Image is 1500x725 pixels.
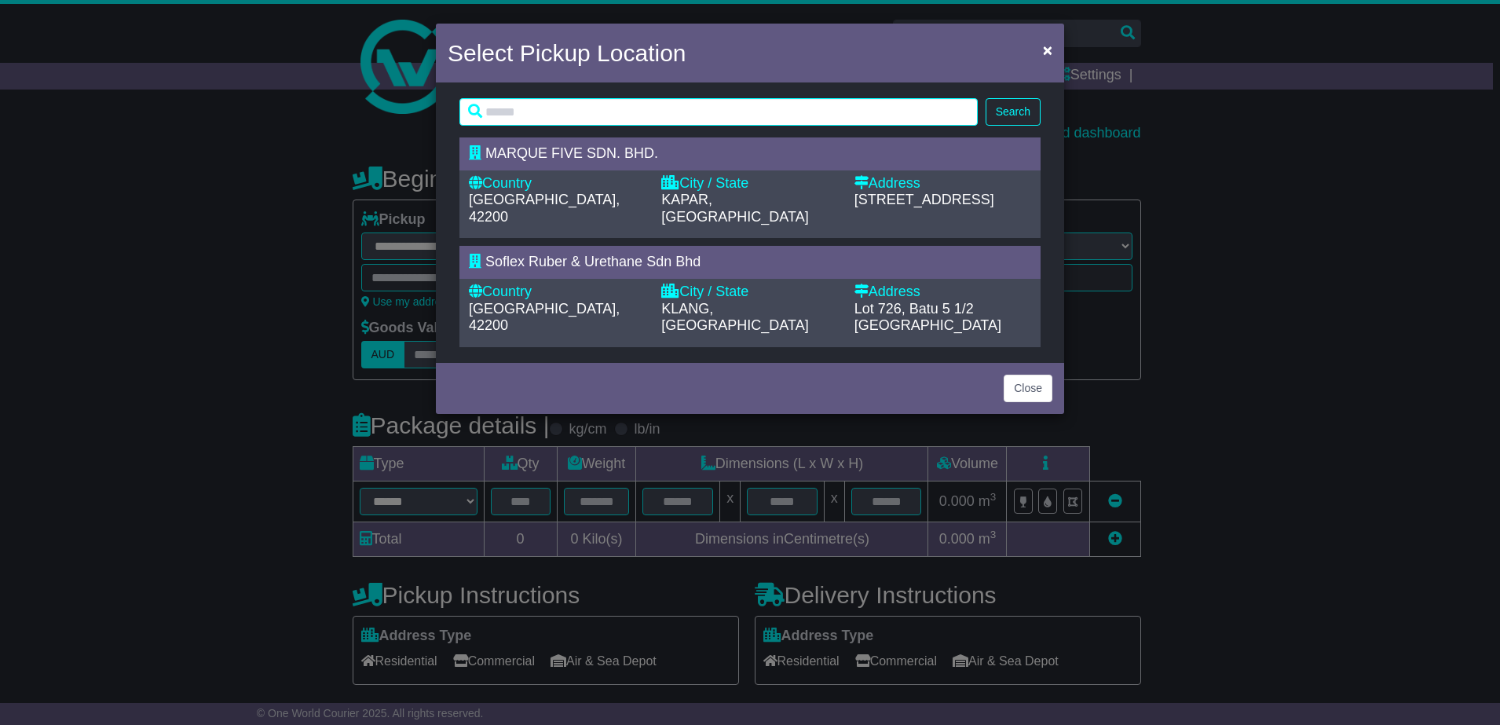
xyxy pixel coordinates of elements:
[469,301,620,334] span: [GEOGRAPHIC_DATA], 42200
[854,317,1001,333] span: [GEOGRAPHIC_DATA]
[854,175,1031,192] div: Address
[854,284,1031,301] div: Address
[1004,375,1052,402] button: Close
[661,301,808,334] span: KLANG, [GEOGRAPHIC_DATA]
[661,192,808,225] span: KAPAR, [GEOGRAPHIC_DATA]
[485,145,658,161] span: MARQUE FIVE SDN. BHD.
[448,35,686,71] h4: Select Pickup Location
[1035,34,1060,66] button: Close
[661,175,838,192] div: City / State
[469,175,646,192] div: Country
[986,98,1041,126] button: Search
[854,192,994,207] span: [STREET_ADDRESS]
[854,301,974,317] span: Lot 726, Batu 5 1/2
[1043,41,1052,59] span: ×
[661,284,838,301] div: City / State
[485,254,701,269] span: Soflex Ruber & Urethane Sdn Bhd
[469,192,620,225] span: [GEOGRAPHIC_DATA], 42200
[469,284,646,301] div: Country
